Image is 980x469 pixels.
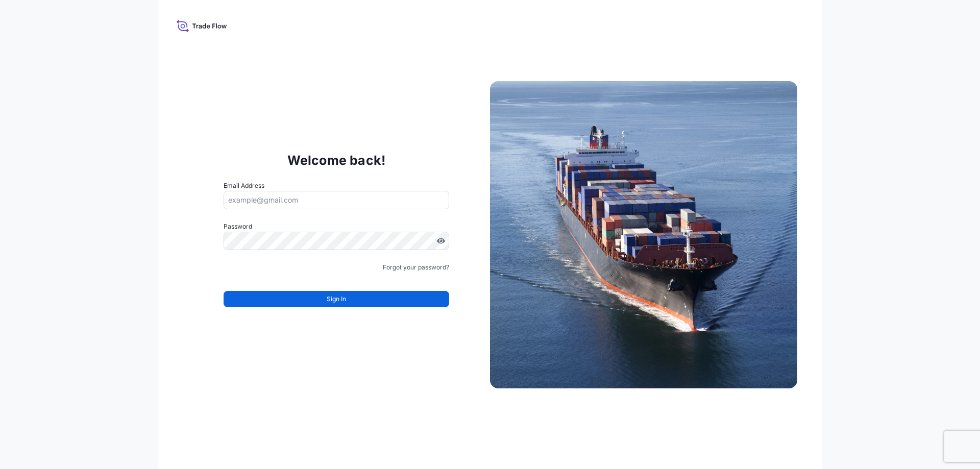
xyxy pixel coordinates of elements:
[437,237,445,245] button: Show password
[224,221,449,232] label: Password
[224,191,449,209] input: example@gmail.com
[490,81,797,388] img: Ship illustration
[224,291,449,307] button: Sign In
[287,152,386,168] p: Welcome back!
[327,294,346,304] span: Sign In
[224,181,264,191] label: Email Address
[383,262,449,273] a: Forgot your password?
